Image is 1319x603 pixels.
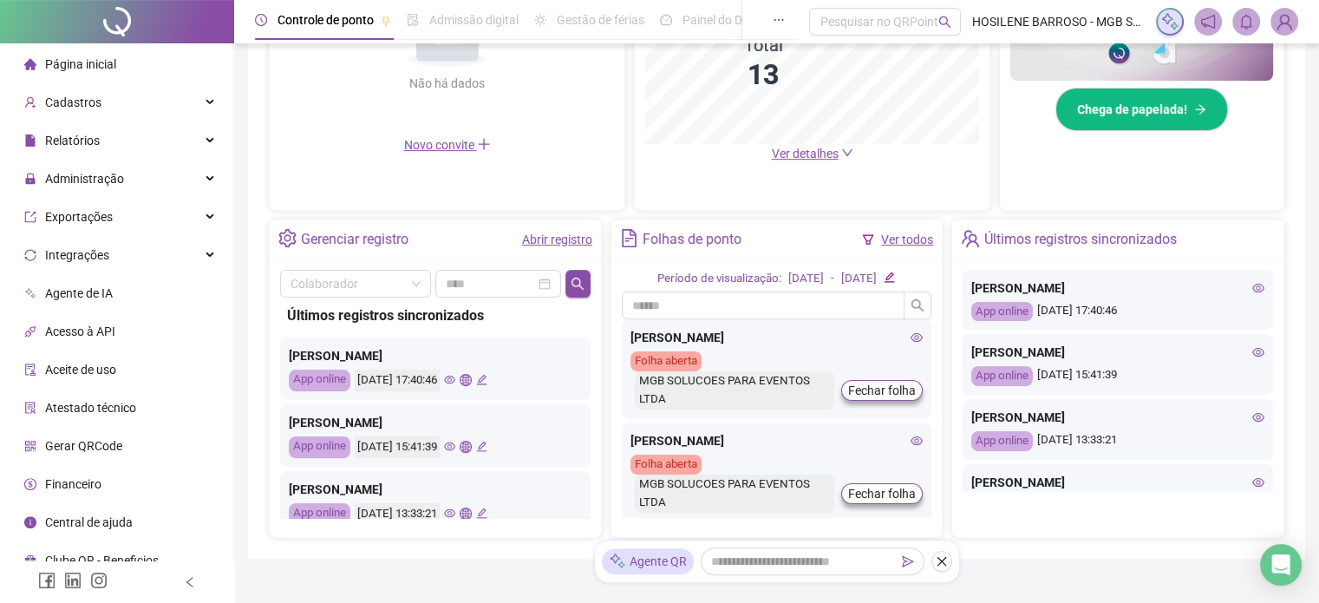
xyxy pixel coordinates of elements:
[831,270,834,288] div: -
[534,14,546,26] span: sun
[476,441,487,452] span: edit
[971,431,1264,451] div: [DATE] 13:33:21
[788,270,824,288] div: [DATE]
[1252,346,1264,358] span: eye
[289,413,582,432] div: [PERSON_NAME]
[24,249,36,261] span: sync
[773,14,785,26] span: ellipsis
[45,134,100,147] span: Relatórios
[936,555,948,567] span: close
[841,483,923,504] button: Fechar folha
[1160,12,1179,31] img: sparkle-icon.fc2bf0ac1784a2077858766a79e2daf3.svg
[522,233,592,246] a: Abrir registro
[184,576,196,588] span: left
[643,225,741,254] div: Folhas de ponto
[90,572,108,589] span: instagram
[772,147,853,161] a: Ver detalhes down
[381,16,391,26] span: pushpin
[289,436,350,458] div: App online
[24,554,36,567] span: gift
[881,233,933,246] a: Ver todos
[1271,9,1297,35] img: 94462
[571,277,584,291] span: search
[45,439,122,453] span: Gerar QRCode
[460,508,471,519] span: global
[841,147,853,159] span: down
[902,555,914,567] span: send
[938,16,951,29] span: search
[1238,14,1254,29] span: bell
[45,554,159,567] span: Clube QR - Beneficios
[444,441,455,452] span: eye
[355,370,440,391] div: [DATE] 17:40:46
[841,380,923,401] button: Fechar folha
[45,286,113,300] span: Agente de IA
[911,435,923,447] span: eye
[45,515,133,529] span: Central de ajuda
[1252,411,1264,423] span: eye
[24,211,36,223] span: export
[961,229,979,247] span: team
[45,363,116,377] span: Aceite de uso
[24,402,36,414] span: solution
[45,57,116,71] span: Página inicial
[1055,88,1228,131] button: Chega de papelada!
[971,302,1264,322] div: [DATE] 17:40:46
[368,74,527,93] div: Não há dados
[971,279,1264,298] div: [PERSON_NAME]
[287,305,584,326] div: Últimos registros sincronizados
[45,210,113,224] span: Exportações
[971,12,1145,31] span: HOSILENE BARROSO - MGB SOLUCOES PARA EVENTOS LTDA
[255,14,267,26] span: clock-circle
[862,233,874,246] span: filter
[24,325,36,338] span: api
[460,374,471,385] span: global
[772,147,839,161] span: Ver detalhes
[444,508,455,519] span: eye
[45,95,101,109] span: Cadastros
[609,553,626,571] img: sparkle-icon.fc2bf0ac1784a2077858766a79e2daf3.svg
[24,173,36,185] span: lock
[278,13,374,27] span: Controle de ponto
[407,14,419,26] span: file-done
[289,503,350,525] div: App online
[444,374,455,385] span: eye
[1252,476,1264,488] span: eye
[45,324,115,338] span: Acesso à API
[984,225,1177,254] div: Últimos registros sincronizados
[971,431,1033,451] div: App online
[971,302,1033,322] div: App online
[24,440,36,452] span: qrcode
[630,455,702,475] div: Folha aberta
[971,473,1264,492] div: [PERSON_NAME]
[45,401,136,415] span: Atestado técnico
[477,137,491,151] span: plus
[848,381,916,400] span: Fechar folha
[884,272,895,283] span: edit
[602,548,694,574] div: Agente QR
[841,270,877,288] div: [DATE]
[1200,14,1216,29] span: notification
[911,298,924,312] span: search
[848,484,916,503] span: Fechar folha
[971,366,1264,386] div: [DATE] 15:41:39
[301,225,408,254] div: Gerenciar registro
[45,477,101,491] span: Financeiro
[630,431,924,450] div: [PERSON_NAME]
[660,14,672,26] span: dashboard
[460,441,471,452] span: global
[355,503,440,525] div: [DATE] 13:33:21
[24,96,36,108] span: user-add
[1252,282,1264,294] span: eye
[289,346,582,365] div: [PERSON_NAME]
[289,370,350,391] div: App online
[971,408,1264,427] div: [PERSON_NAME]
[630,328,924,347] div: [PERSON_NAME]
[657,270,781,288] div: Período de visualização:
[971,343,1264,362] div: [PERSON_NAME]
[64,572,82,589] span: linkedin
[1260,544,1302,586] div: Open Intercom Messenger
[1077,100,1187,119] span: Chega de papelada!
[289,480,582,499] div: [PERSON_NAME]
[355,436,440,458] div: [DATE] 15:41:39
